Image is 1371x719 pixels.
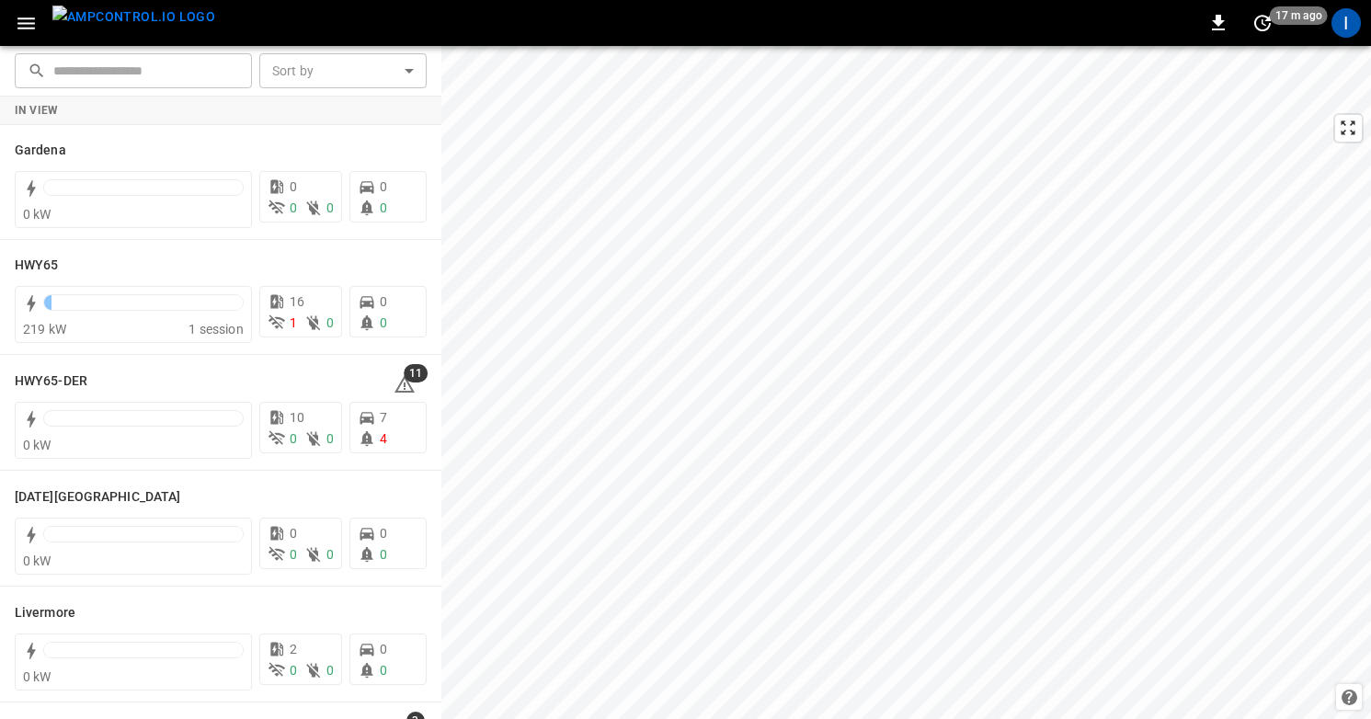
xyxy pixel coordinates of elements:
span: 0 [290,179,297,194]
span: 0 [326,315,334,330]
span: 0 [290,200,297,215]
img: ampcontrol.io logo [52,6,215,29]
span: 0 [290,431,297,446]
span: 0 [290,547,297,562]
span: 0 [326,547,334,562]
span: 17 m ago [1270,6,1328,25]
h6: Livermore [15,603,75,623]
span: 0 [326,663,334,678]
span: 0 [380,315,387,330]
span: 0 [380,526,387,541]
span: 10 [290,410,304,425]
span: 0 [380,642,387,656]
h6: HWY65-DER [15,371,87,392]
span: 0 [380,179,387,194]
span: 2 [290,642,297,656]
span: 1 [290,315,297,330]
span: 0 kW [23,207,51,222]
h6: HWY65 [15,256,59,276]
h6: Gardena [15,141,66,161]
span: 0 [290,663,297,678]
span: 0 [380,294,387,309]
span: 0 [380,547,387,562]
span: 0 [290,526,297,541]
strong: In View [15,104,59,117]
h6: Karma Center [15,487,180,508]
span: 1 session [189,322,243,337]
span: 0 [326,200,334,215]
span: 0 [380,200,387,215]
span: 4 [380,431,387,446]
span: 7 [380,410,387,425]
span: 0 kW [23,669,51,684]
span: 0 [380,663,387,678]
span: 16 [290,294,304,309]
span: 0 kW [23,554,51,568]
canvas: Map [441,46,1371,719]
button: set refresh interval [1248,8,1277,38]
span: 0 [326,431,334,446]
span: 11 [404,364,428,382]
span: 219 kW [23,322,66,337]
div: profile-icon [1331,8,1361,38]
span: 0 kW [23,438,51,452]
